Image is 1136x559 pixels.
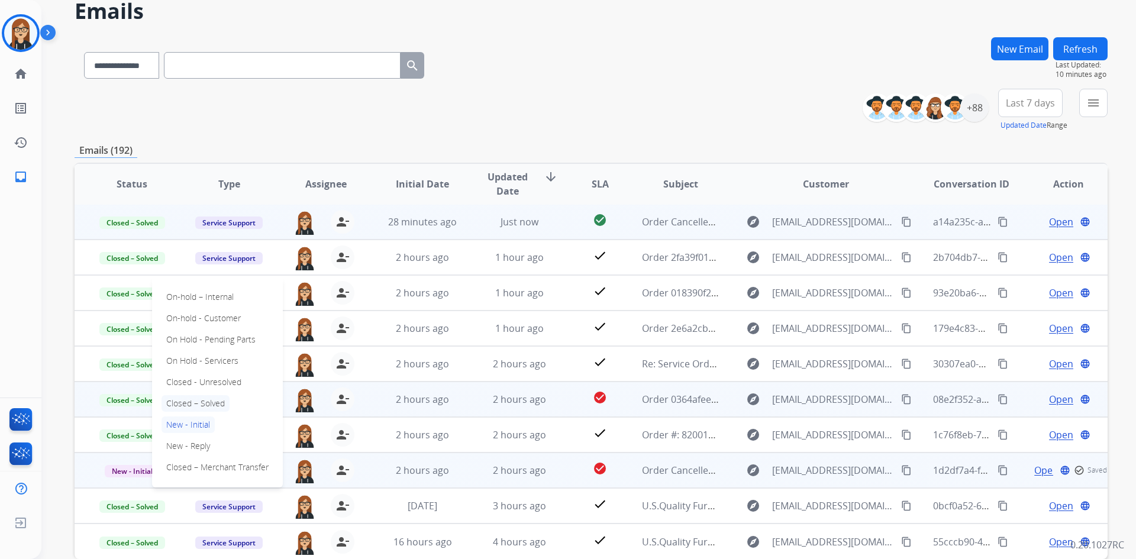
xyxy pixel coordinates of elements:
[14,67,28,81] mat-icon: home
[642,322,851,335] span: Order 2e6a2cb9-6bd5-46c1-ae64-1268777ef442
[746,428,760,442] mat-icon: explore
[99,252,165,264] span: Closed – Solved
[99,358,165,371] span: Closed – Solved
[195,252,263,264] span: Service Support
[1080,394,1090,405] mat-icon: language
[998,287,1008,298] mat-icon: content_copy
[195,537,263,549] span: Service Support
[933,251,1106,264] span: 2b704db7-b6df-41a1-83f4-537f7cfc4ddf
[335,321,350,335] mat-icon: person_remove
[663,177,698,192] span: Subject
[642,286,848,299] span: Order 018390f2-e486-4252-9632-cf837da452c7
[396,393,449,406] span: 2 hours ago
[405,59,419,73] mat-icon: search
[1034,463,1058,477] span: Open
[1049,215,1073,229] span: Open
[99,429,165,442] span: Closed – Solved
[1080,252,1090,263] mat-icon: language
[396,357,449,370] span: 2 hours ago
[642,215,895,228] span: Order Cancelled 1dc7cf99-2c66-4f47-b264-268d1a84eb40
[901,394,912,405] mat-icon: content_copy
[901,537,912,547] mat-icon: content_copy
[99,500,165,513] span: Closed – Solved
[99,537,165,549] span: Closed – Solved
[803,177,849,192] span: Customer
[746,321,760,335] mat-icon: explore
[335,286,350,300] mat-icon: person_remove
[1080,429,1090,440] mat-icon: language
[14,101,28,115] mat-icon: list_alt
[901,323,912,334] mat-icon: content_copy
[746,357,760,371] mat-icon: explore
[901,500,912,511] mat-icon: content_copy
[162,416,215,433] p: New - Initial
[772,499,894,513] span: [EMAIL_ADDRESS][DOMAIN_NAME]
[293,210,317,235] img: agent-avatar
[746,215,760,229] mat-icon: explore
[162,395,230,412] p: Closed – Solved
[933,322,1113,335] span: 179e4c83-d603-4a8f-bd99-d8e7256efd54
[772,428,894,442] span: [EMAIL_ADDRESS][DOMAIN_NAME]
[746,250,760,264] mat-icon: explore
[501,215,538,228] span: Just now
[493,499,546,512] span: 3 hours ago
[991,37,1048,60] button: New Email
[195,500,263,513] span: Service Support
[998,323,1008,334] mat-icon: content_copy
[105,465,160,477] span: New - Initial
[772,357,894,371] span: [EMAIL_ADDRESS][DOMAIN_NAME]
[493,357,546,370] span: 2 hours ago
[396,464,449,477] span: 2 hours ago
[772,250,894,264] span: [EMAIL_ADDRESS][DOMAIN_NAME]
[593,284,607,298] mat-icon: check
[1049,321,1073,335] span: Open
[14,135,28,150] mat-icon: history
[593,390,607,405] mat-icon: check_circle
[998,394,1008,405] mat-icon: content_copy
[293,352,317,377] img: agent-avatar
[746,392,760,406] mat-icon: explore
[772,535,894,549] span: [EMAIL_ADDRESS][DOMAIN_NAME]
[901,429,912,440] mat-icon: content_copy
[1001,121,1047,130] button: Updated Date
[960,93,989,122] div: +88
[293,316,317,341] img: agent-avatar
[593,248,607,263] mat-icon: check
[933,393,1107,406] span: 08e2f352-a195-4005-bb82-f935cfbafa31
[1011,164,1108,205] th: Action
[162,289,238,305] p: On-hold – Internal
[1049,286,1073,300] span: Open
[934,177,1009,192] span: Conversation ID
[493,464,546,477] span: 2 hours ago
[493,535,546,548] span: 4 hours ago
[396,428,449,441] span: 2 hours ago
[1060,465,1070,476] mat-icon: language
[772,286,894,300] span: [EMAIL_ADDRESS][DOMAIN_NAME]
[396,177,449,192] span: Initial Date
[593,426,607,440] mat-icon: check
[1049,357,1073,371] span: Open
[293,530,317,555] img: agent-avatar
[1049,428,1073,442] span: Open
[305,177,347,192] span: Assignee
[162,459,273,476] p: Closed – Merchant Transfer
[772,215,894,229] span: [EMAIL_ADDRESS][DOMAIN_NAME]
[593,533,607,547] mat-icon: check
[746,499,760,513] mat-icon: explore
[901,358,912,369] mat-icon: content_copy
[901,465,912,476] mat-icon: content_copy
[293,245,317,270] img: agent-avatar
[495,251,544,264] span: 1 hour ago
[1080,537,1090,547] mat-icon: language
[99,394,165,406] span: Closed – Solved
[117,177,147,192] span: Status
[901,217,912,227] mat-icon: content_copy
[998,252,1008,263] mat-icon: content_copy
[14,170,28,184] mat-icon: inbox
[293,387,317,412] img: agent-avatar
[162,310,246,327] p: On-hold - Customer
[1074,465,1085,476] mat-icon: check_circle_outline
[593,355,607,369] mat-icon: check
[335,250,350,264] mat-icon: person_remove
[493,428,546,441] span: 2 hours ago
